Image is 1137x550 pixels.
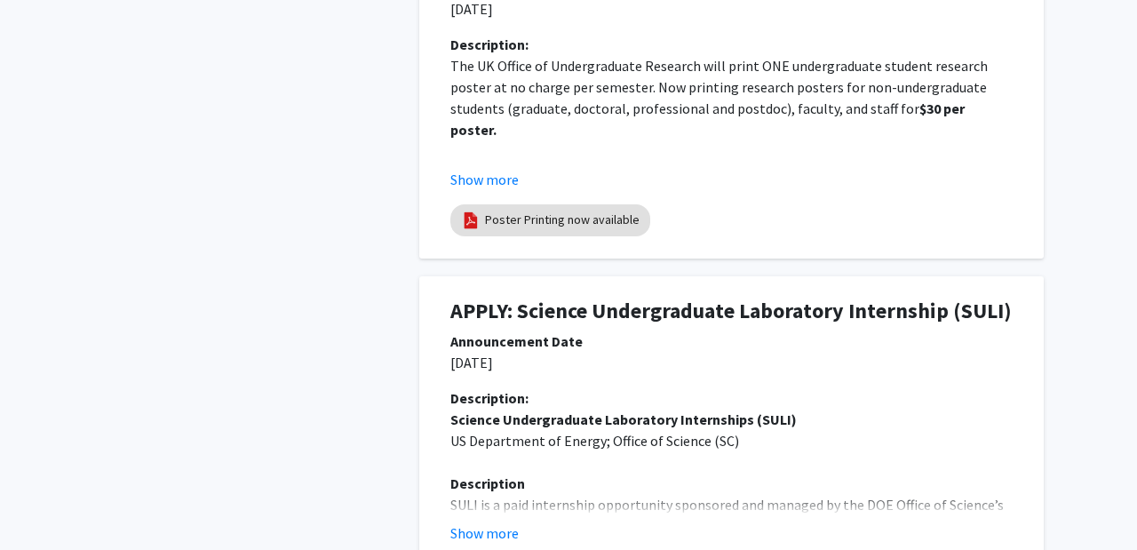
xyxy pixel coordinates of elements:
span: The UK Office of Undergraduate Research will print ONE undergraduate student research poster at n... [450,57,990,117]
strong: Description [450,474,525,492]
h1: APPLY: Science Undergraduate Laboratory Internship (SULI) [450,299,1013,324]
strong: Science Undergraduate Laboratory Internships (SULI) [450,411,797,428]
button: Show more [450,169,519,190]
button: Show more [450,522,519,544]
p: [DATE] [450,352,1013,373]
strong: $30 per poster. [450,100,967,139]
a: Poster Printing now available [485,211,640,229]
div: Announcement Date [450,331,1013,352]
div: Description: [450,34,1013,55]
iframe: Chat [13,470,76,537]
p: US Department of Energy; Office of Science (SC) [450,430,1013,451]
div: Description: [450,387,1013,409]
img: pdf_icon.png [461,211,481,230]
